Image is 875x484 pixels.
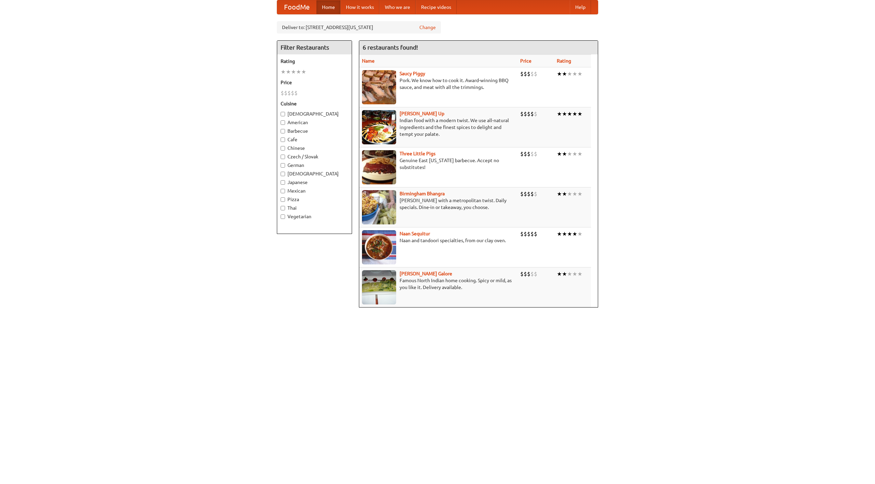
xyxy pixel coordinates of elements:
[362,110,396,144] img: curryup.jpg
[530,270,534,278] li: $
[567,110,572,118] li: ★
[340,0,379,14] a: How it works
[530,190,534,198] li: $
[284,89,287,97] li: $
[572,150,577,158] li: ★
[281,180,285,185] input: Japanese
[362,197,515,211] p: [PERSON_NAME] with a metropolitan twist. Daily specials. Dine-in or takeaway, you choose.
[530,70,534,78] li: $
[281,120,285,125] input: American
[524,110,527,118] li: $
[400,191,445,196] a: Birmingham Bhangra
[527,70,530,78] li: $
[362,77,515,91] p: Pork. We know how to cook it. Award-winning BBQ sauce, and meat with all the trimmings.
[524,150,527,158] li: $
[281,145,348,152] label: Chinese
[520,150,524,158] li: $
[296,68,301,76] li: ★
[362,157,515,171] p: Genuine East [US_STATE] barbecue. Accept no substitutes!
[534,270,537,278] li: $
[572,110,577,118] li: ★
[362,117,515,138] p: Indian food with a modern twist. We use all-natural ingredients and the finest spices to delight ...
[400,111,444,116] a: [PERSON_NAME] Up
[291,89,294,97] li: $
[567,270,572,278] li: ★
[416,0,457,14] a: Recipe videos
[577,190,582,198] li: ★
[520,230,524,238] li: $
[557,150,562,158] li: ★
[534,190,537,198] li: $
[520,190,524,198] li: $
[527,150,530,158] li: $
[287,89,291,97] li: $
[281,162,348,169] label: German
[291,68,296,76] li: ★
[400,271,452,276] b: [PERSON_NAME] Galore
[567,230,572,238] li: ★
[557,70,562,78] li: ★
[520,58,531,64] a: Price
[527,190,530,198] li: $
[530,110,534,118] li: $
[419,24,436,31] a: Change
[281,213,348,220] label: Vegetarian
[301,68,306,76] li: ★
[524,270,527,278] li: $
[281,128,348,134] label: Barbecue
[281,155,285,159] input: Czech / Slovak
[379,0,416,14] a: Who we are
[577,70,582,78] li: ★
[534,70,537,78] li: $
[281,112,285,116] input: [DEMOGRAPHIC_DATA]
[281,179,348,186] label: Japanese
[281,110,348,117] label: [DEMOGRAPHIC_DATA]
[530,150,534,158] li: $
[400,71,425,76] b: Saucy Piggy
[277,21,441,34] div: Deliver to: [STREET_ADDRESS][US_STATE]
[567,150,572,158] li: ★
[572,70,577,78] li: ★
[562,110,567,118] li: ★
[572,270,577,278] li: ★
[294,89,298,97] li: $
[562,150,567,158] li: ★
[281,206,285,210] input: Thai
[281,170,348,177] label: [DEMOGRAPHIC_DATA]
[577,150,582,158] li: ★
[534,110,537,118] li: $
[524,190,527,198] li: $
[281,187,348,194] label: Mexican
[281,129,285,133] input: Barbecue
[557,190,562,198] li: ★
[562,190,567,198] li: ★
[281,214,285,219] input: Vegetarian
[362,237,515,244] p: Naan and tandoori specialties, from our clay oven.
[534,230,537,238] li: $
[557,110,562,118] li: ★
[281,79,348,86] h5: Price
[400,231,430,236] b: Naan Sequitur
[530,230,534,238] li: $
[527,270,530,278] li: $
[567,190,572,198] li: ★
[362,190,396,224] img: bhangra.jpg
[286,68,291,76] li: ★
[572,190,577,198] li: ★
[520,270,524,278] li: $
[362,150,396,184] img: littlepigs.jpg
[281,58,348,65] h5: Rating
[281,189,285,193] input: Mexican
[572,230,577,238] li: ★
[362,270,396,304] img: currygalore.jpg
[281,100,348,107] h5: Cuisine
[524,230,527,238] li: $
[281,89,284,97] li: $
[577,230,582,238] li: ★
[527,110,530,118] li: $
[362,230,396,264] img: naansequitur.jpg
[524,70,527,78] li: $
[562,70,567,78] li: ★
[400,151,435,156] b: Three Little Pigs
